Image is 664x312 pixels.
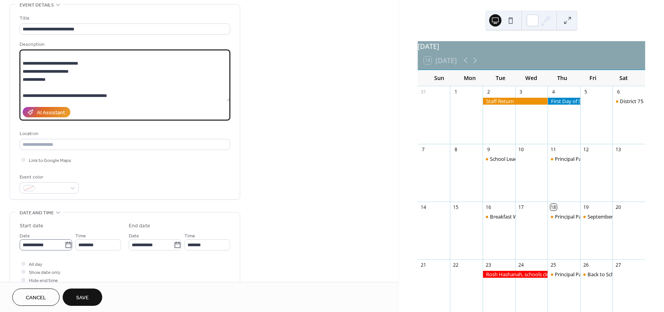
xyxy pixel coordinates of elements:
div: Principal Parent Partnership [548,271,580,278]
div: Start date [20,222,43,230]
div: End date [129,222,150,230]
div: Breakfast With The Principal [483,213,515,220]
span: Time [75,232,86,240]
div: 24 [518,262,524,268]
div: 27 [615,262,622,268]
div: Fri [578,70,608,86]
span: Date [129,232,139,240]
div: Principal Parent Partnership [555,213,619,220]
span: Hide end time [29,277,58,285]
span: Cancel [26,294,46,302]
div: September Parent Engagement [588,213,659,220]
div: [DATE] [418,41,645,51]
div: 31 [420,88,427,95]
div: Principal Parent Partnership [555,155,619,162]
div: 22 [453,262,459,268]
span: Date and time [20,209,54,217]
span: All day [29,260,42,269]
div: 2 [485,88,492,95]
div: Mon [455,70,485,86]
div: Principal Parent Partnership [548,213,580,220]
div: Title [20,14,229,22]
span: Date [20,232,30,240]
div: School Leadership Team Meeting [483,155,515,162]
div: 4 [550,88,557,95]
button: Cancel [12,289,60,306]
div: 6 [615,88,622,95]
span: Time [184,232,195,240]
div: 21 [420,262,427,268]
div: 8 [453,146,459,153]
div: September Parent Engagement [580,213,613,220]
div: 11 [550,146,557,153]
div: School Leadership Team Meeting [490,155,566,162]
div: 17 [518,204,524,210]
div: Event color [20,173,77,181]
div: Back to School Laser Show [588,271,649,278]
div: 26 [583,262,589,268]
div: 12 [583,146,589,153]
div: 3 [518,88,524,95]
span: Link to Google Maps [29,157,71,165]
span: Show date only [29,269,60,277]
div: 15 [453,204,459,210]
div: 14 [420,204,427,210]
div: Principal Parent Partnership [555,271,619,278]
div: 20 [615,204,622,210]
div: 19 [583,204,589,210]
div: Breakfast With The Principal [490,213,554,220]
div: Location [20,130,229,138]
div: 25 [550,262,557,268]
span: Event details [20,1,54,9]
div: Back to School Laser Show [580,271,613,278]
div: 1 [453,88,459,95]
button: AI Assistant [23,107,70,117]
div: Wed [516,70,547,86]
div: AI Assistant [37,109,65,117]
div: 5 [583,88,589,95]
div: 23 [485,262,492,268]
div: First Day of School 2025 - 2026 [548,98,580,105]
div: 13 [615,146,622,153]
span: Save [76,294,89,302]
div: Thu [547,70,578,86]
div: Sun [424,70,455,86]
div: Rosh Hashanah, schools closed [483,271,548,278]
div: Tue [485,70,516,86]
div: 7 [420,146,427,153]
div: Sat [608,70,639,86]
div: 9 [485,146,492,153]
div: Principal Parent Partnership [548,155,580,162]
button: Save [63,289,102,306]
div: Staff Return [483,98,548,105]
div: 16 [485,204,492,210]
div: District 75 Back to School Bash [613,98,645,105]
div: Description [20,40,229,48]
div: 10 [518,146,524,153]
div: 18 [550,204,557,210]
